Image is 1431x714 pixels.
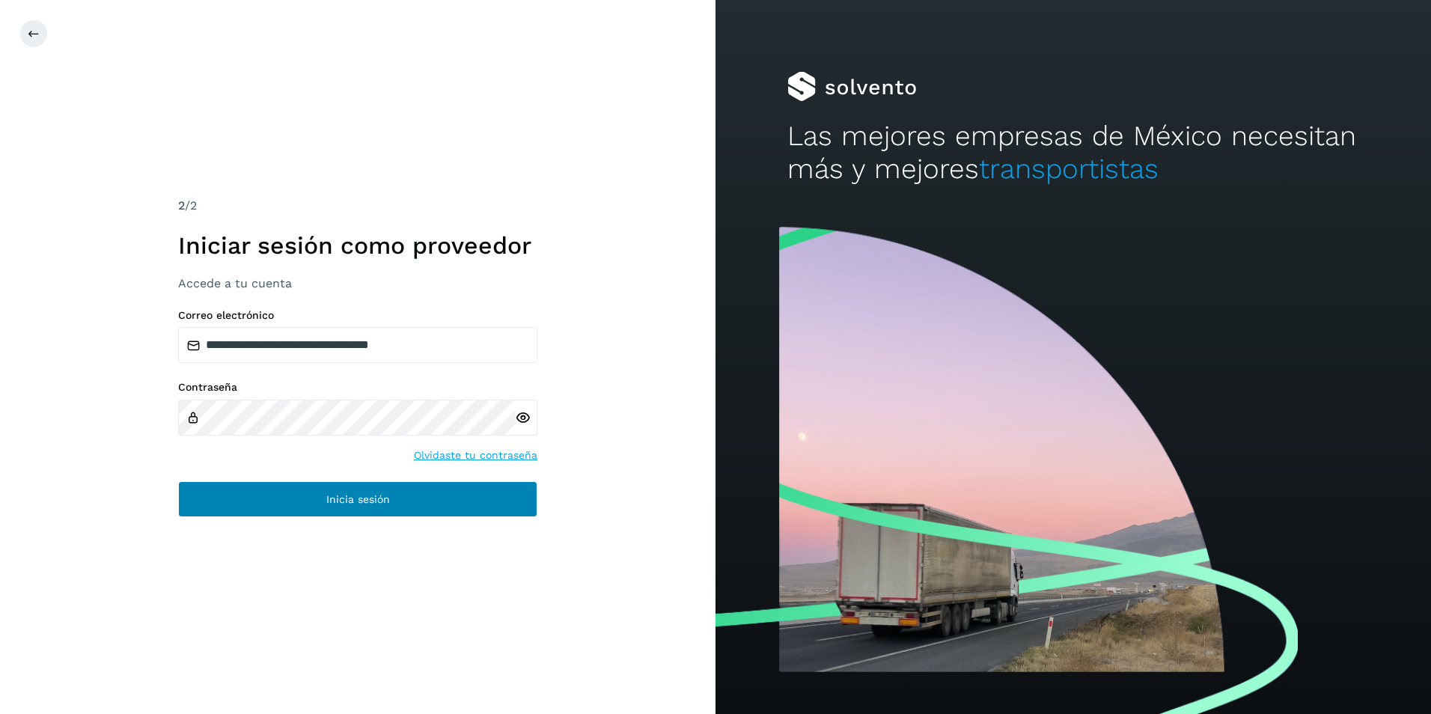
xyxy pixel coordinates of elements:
[178,381,537,394] label: Contraseña
[178,481,537,517] button: Inicia sesión
[414,448,537,463] a: Olvidaste tu contraseña
[979,153,1159,185] span: transportistas
[178,198,185,213] span: 2
[178,276,537,290] h3: Accede a tu cuenta
[178,197,537,215] div: /2
[178,309,537,322] label: Correo electrónico
[787,120,1360,186] h2: Las mejores empresas de México necesitan más y mejores
[326,494,390,504] span: Inicia sesión
[178,231,537,260] h1: Iniciar sesión como proveedor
